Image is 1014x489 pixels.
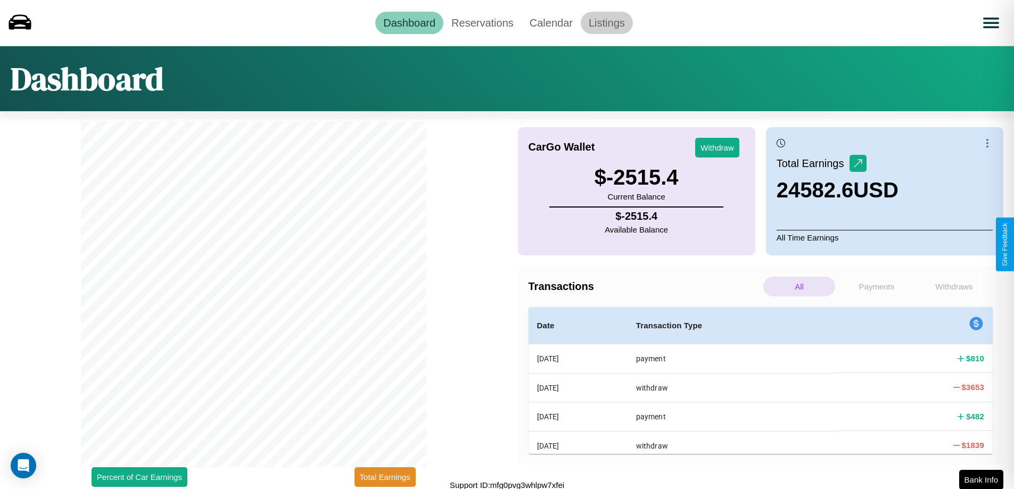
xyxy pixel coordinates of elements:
p: Withdraws [918,277,990,296]
a: Listings [581,12,633,34]
button: Total Earnings [355,467,416,487]
button: Percent of Car Earnings [92,467,187,487]
a: Reservations [443,12,522,34]
h4: $ 810 [966,353,984,364]
h3: 24582.6 USD [777,178,898,202]
p: Payments [840,277,912,296]
th: withdraw [628,431,838,460]
th: payment [628,402,838,431]
th: [DATE] [529,344,628,374]
p: Available Balance [605,222,668,237]
h1: Dashboard [11,57,163,101]
th: [DATE] [529,402,628,431]
p: All [763,277,835,296]
th: [DATE] [529,431,628,460]
h4: $ 3653 [962,382,984,393]
div: Give Feedback [1001,223,1009,266]
th: [DATE] [529,373,628,402]
p: Total Earnings [777,154,850,173]
h4: Transactions [529,280,761,293]
a: Dashboard [375,12,443,34]
a: Calendar [522,12,581,34]
h4: $ 1839 [962,440,984,451]
h4: Transaction Type [636,319,829,332]
div: Open Intercom Messenger [11,453,36,478]
th: withdraw [628,373,838,402]
p: All Time Earnings [777,230,993,245]
p: Current Balance [595,189,679,204]
h3: $ -2515.4 [595,165,679,189]
th: payment [628,344,838,374]
h4: $ -2515.4 [605,210,668,222]
h4: $ 482 [966,411,984,422]
h4: CarGo Wallet [529,141,595,153]
button: Open menu [976,8,1006,38]
button: Withdraw [695,138,739,158]
h4: Date [537,319,619,332]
